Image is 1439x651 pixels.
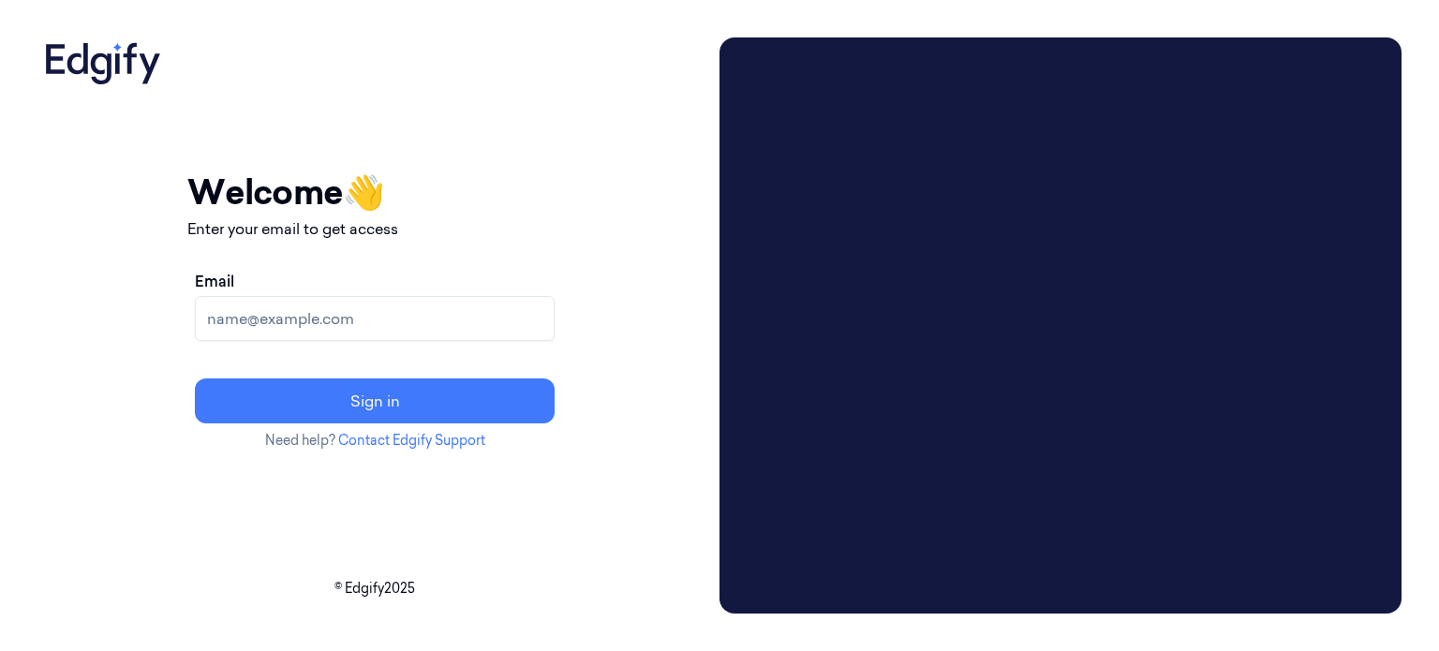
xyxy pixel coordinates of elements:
a: Contact Edgify Support [338,432,485,449]
p: © Edgify 2025 [37,579,712,599]
input: name@example.com [195,296,555,341]
p: Need help? [187,431,562,451]
p: Enter your email to get access [187,217,562,240]
h1: Welcome 👋 [187,167,562,217]
label: Email [195,270,234,292]
button: Sign in [195,378,555,423]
